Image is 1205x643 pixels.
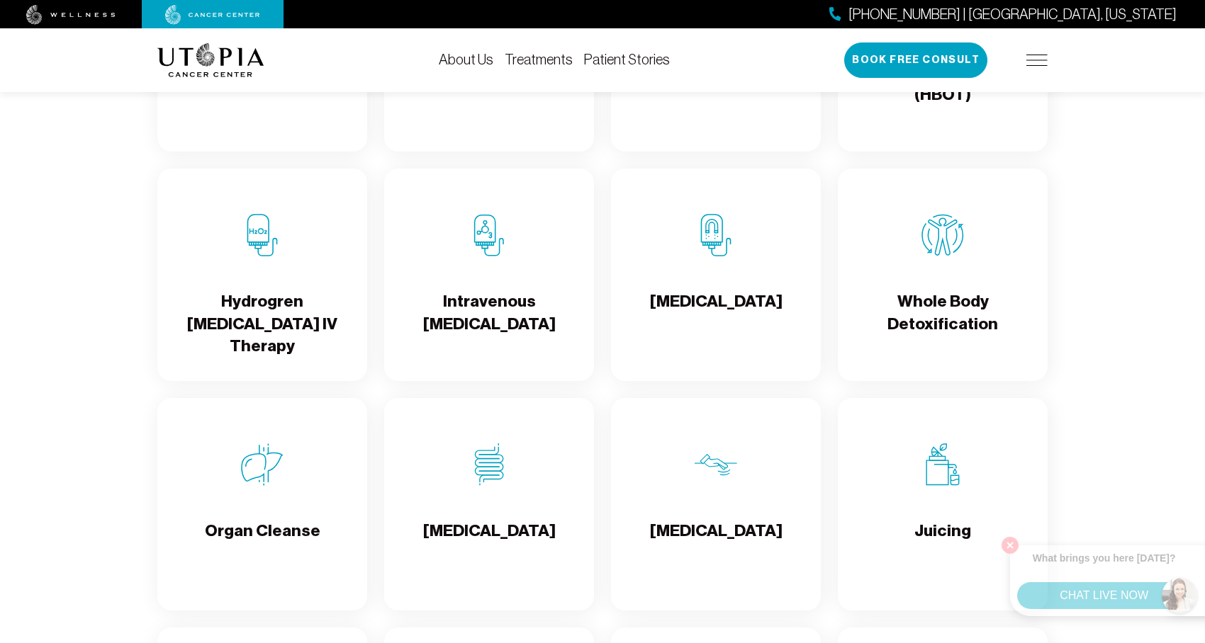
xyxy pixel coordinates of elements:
[205,520,320,566] h4: Organ Cleanse
[611,398,821,610] a: Lymphatic Massage[MEDICAL_DATA]
[921,214,964,256] img: Whole Body Detoxification
[241,214,284,256] img: Hydrogren Peroxide IV Therapy
[169,290,356,357] h4: Hydrogren [MEDICAL_DATA] IV Therapy
[165,5,260,25] img: cancer center
[695,214,737,256] img: Chelation Therapy
[584,52,670,67] a: Patient Stories
[505,52,573,67] a: Treatments
[384,169,594,381] a: Intravenous Ozone TherapyIntravenous [MEDICAL_DATA]
[650,520,783,566] h4: [MEDICAL_DATA]
[241,443,284,486] img: Organ Cleanse
[849,290,1036,336] h4: Whole Body Detoxification
[1026,55,1048,66] img: icon-hamburger
[157,169,367,381] a: Hydrogren Peroxide IV TherapyHydrogren [MEDICAL_DATA] IV Therapy
[838,398,1048,610] a: JuicingJuicing
[396,290,583,336] h4: Intravenous [MEDICAL_DATA]
[468,443,510,486] img: Colon Therapy
[384,398,594,610] a: Colon Therapy[MEDICAL_DATA]
[439,52,493,67] a: About Us
[650,290,783,336] h4: [MEDICAL_DATA]
[26,5,116,25] img: wellness
[468,214,510,256] img: Intravenous Ozone Therapy
[157,398,367,610] a: Organ CleanseOrgan Cleanse
[921,443,964,486] img: Juicing
[695,443,737,486] img: Lymphatic Massage
[844,42,987,78] button: Book Free Consult
[157,43,264,77] img: logo
[423,520,556,566] h4: [MEDICAL_DATA]
[848,4,1177,25] span: [PHONE_NUMBER] | [GEOGRAPHIC_DATA], [US_STATE]
[829,4,1177,25] a: [PHONE_NUMBER] | [GEOGRAPHIC_DATA], [US_STATE]
[838,169,1048,381] a: Whole Body DetoxificationWhole Body Detoxification
[914,520,971,566] h4: Juicing
[611,169,821,381] a: Chelation Therapy[MEDICAL_DATA]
